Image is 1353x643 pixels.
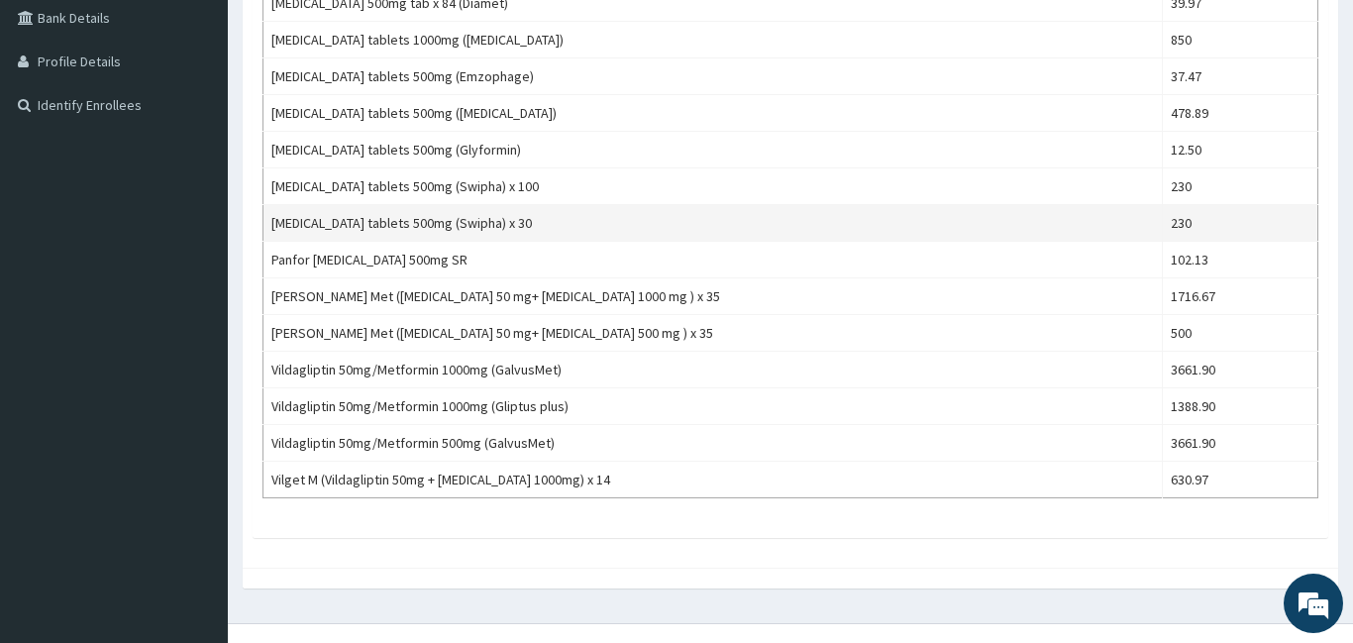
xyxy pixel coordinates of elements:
[1163,315,1318,352] td: 500
[1163,168,1318,205] td: 230
[10,431,377,500] textarea: Type your message and hit 'Enter'
[263,462,1163,498] td: Vilget M (Vildagliptin 50mg + [MEDICAL_DATA] 1000mg) x 14
[263,352,1163,388] td: Vildagliptin 50mg/Metformin 1000mg (GalvusMet)
[1163,462,1318,498] td: 630.97
[263,205,1163,242] td: [MEDICAL_DATA] tablets 500mg (Swipha) x 30
[325,10,372,57] div: Minimize live chat window
[1163,352,1318,388] td: 3661.90
[263,388,1163,425] td: Vildagliptin 50mg/Metformin 1000mg (Gliptus plus)
[103,111,333,137] div: Chat with us now
[263,95,1163,132] td: [MEDICAL_DATA] tablets 500mg ([MEDICAL_DATA])
[263,132,1163,168] td: [MEDICAL_DATA] tablets 500mg (Glyformin)
[1163,205,1318,242] td: 230
[263,278,1163,315] td: [PERSON_NAME] Met ([MEDICAL_DATA] 50 mg+ [MEDICAL_DATA] 1000 mg ) x 35
[263,242,1163,278] td: Panfor [MEDICAL_DATA] 500mg SR
[1163,242,1318,278] td: 102.13
[1163,425,1318,462] td: 3661.90
[263,22,1163,58] td: [MEDICAL_DATA] tablets 1000mg ([MEDICAL_DATA])
[1163,22,1318,58] td: 850
[263,168,1163,205] td: [MEDICAL_DATA] tablets 500mg (Swipha) x 100
[263,425,1163,462] td: Vildagliptin 50mg/Metformin 500mg (GalvusMet)
[1163,388,1318,425] td: 1388.90
[263,58,1163,95] td: [MEDICAL_DATA] tablets 500mg (Emzophage)
[1163,278,1318,315] td: 1716.67
[1163,58,1318,95] td: 37.47
[37,99,80,149] img: d_794563401_company_1708531726252_794563401
[263,315,1163,352] td: [PERSON_NAME] Met ([MEDICAL_DATA] 50 mg+ [MEDICAL_DATA] 500 mg ) x 35
[115,194,273,394] span: We're online!
[1163,132,1318,168] td: 12.50
[1163,95,1318,132] td: 478.89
